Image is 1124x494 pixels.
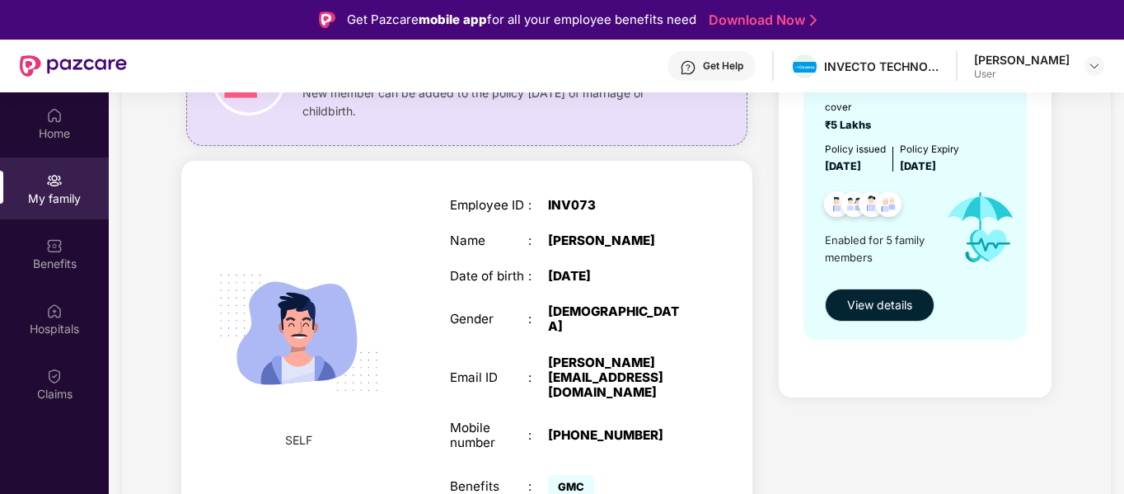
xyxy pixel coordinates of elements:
span: Enabled for 5 family members [825,232,932,266]
div: [DATE] [548,269,686,284]
img: svg+xml;base64,PHN2ZyB4bWxucz0iaHR0cDovL3d3dy53My5vcmcvMjAwMC9zdmciIHdpZHRoPSI0OC45NDMiIGhlaWdodD... [869,186,909,227]
div: Email ID [450,370,529,385]
div: Name [450,233,529,248]
div: [PERSON_NAME] [548,233,686,248]
div: : [528,198,548,213]
div: [PHONE_NUMBER] [548,428,686,443]
img: svg+xml;base64,PHN2ZyB3aWR0aD0iMjAiIGhlaWdodD0iMjAiIHZpZXdCb3g9IjAgMCAyMCAyMCIgZmlsbD0ibm9uZSIgeG... [46,172,63,189]
div: Policy Expiry [900,142,959,158]
img: svg+xml;base64,PHN2ZyB4bWxucz0iaHR0cDovL3d3dy53My5vcmcvMjAwMC9zdmciIHdpZHRoPSI0OC45MTUiIGhlaWdodD... [834,186,874,227]
a: Download Now [709,12,812,29]
div: Policy issued [825,142,886,158]
div: Get Help [703,59,743,73]
div: Mobile number [450,421,529,450]
strong: mobile app [419,12,487,27]
img: svg+xml;base64,PHN2ZyBpZD0iSGVscC0zMngzMiIgeG1sbnM9Imh0dHA6Ly93d3cudzMub3JnLzIwMDAvc3ZnIiB3aWR0aD... [680,59,696,76]
button: View details [825,289,934,322]
span: ₹5 Lakhs [825,119,876,131]
span: New member can be added to the policy [DATE] of marriage or childbirth. [302,84,685,120]
img: svg+xml;base64,PHN2ZyBpZD0iSG9tZSIgeG1sbnM9Imh0dHA6Ly93d3cudzMub3JnLzIwMDAvc3ZnIiB3aWR0aD0iMjAiIG... [46,107,63,124]
div: : [528,233,548,248]
div: : [528,312,548,327]
div: : [528,428,548,443]
div: cover [825,100,876,115]
div: Gender [450,312,529,327]
div: User [974,68,1070,81]
span: [DATE] [825,160,861,172]
div: Date of birth [450,269,529,284]
div: Get Pazcare for all your employee benefits need [347,10,696,30]
div: Benefits [450,479,529,494]
div: : [528,269,548,284]
div: : [528,370,548,385]
img: icon [932,175,1028,280]
img: svg+xml;base64,PHN2ZyBpZD0iQ2xhaW0iIHhtbG5zPSJodHRwOi8vd3d3LnczLm9yZy8yMDAwL3N2ZyIgd2lkdGg9IjIwIi... [46,368,63,384]
img: invecto.png [793,62,817,73]
span: View details [847,296,912,314]
div: INV073 [548,198,686,213]
span: [DATE] [900,160,936,172]
img: svg+xml;base64,PHN2ZyBpZD0iQmVuZWZpdHMiIHhtbG5zPSJodHRwOi8vd3d3LnczLm9yZy8yMDAwL3N2ZyIgd2lkdGg9Ij... [46,238,63,254]
div: Employee ID [450,198,529,213]
img: New Pazcare Logo [20,55,127,77]
img: Stroke [810,12,817,29]
img: svg+xml;base64,PHN2ZyBpZD0iSG9zcGl0YWxzIiB4bWxucz0iaHR0cDovL3d3dy53My5vcmcvMjAwMC9zdmciIHdpZHRoPS... [46,303,63,319]
div: [PERSON_NAME][EMAIL_ADDRESS][DOMAIN_NAME] [548,355,686,401]
div: [PERSON_NAME] [974,52,1070,68]
img: svg+xml;base64,PHN2ZyB4bWxucz0iaHR0cDovL3d3dy53My5vcmcvMjAwMC9zdmciIHdpZHRoPSIyMjQiIGhlaWdodD0iMT... [200,234,397,431]
div: : [528,479,548,494]
div: [DEMOGRAPHIC_DATA] [548,304,686,334]
img: Logo [319,12,335,28]
img: svg+xml;base64,PHN2ZyB4bWxucz0iaHR0cDovL3d3dy53My5vcmcvMjAwMC9zdmciIHdpZHRoPSI0OC45NDMiIGhlaWdodD... [817,186,857,227]
img: svg+xml;base64,PHN2ZyB4bWxucz0iaHR0cDovL3d3dy53My5vcmcvMjAwMC9zdmciIHdpZHRoPSI0OC45NDMiIGhlaWdodD... [851,186,892,227]
div: INVECTO TECHNOLOGIES PRIVATE LIMITED [824,59,939,74]
img: svg+xml;base64,PHN2ZyBpZD0iRHJvcGRvd24tMzJ4MzIiIHhtbG5zPSJodHRwOi8vd3d3LnczLm9yZy8yMDAwL3N2ZyIgd2... [1088,59,1101,73]
span: SELF [285,431,312,449]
